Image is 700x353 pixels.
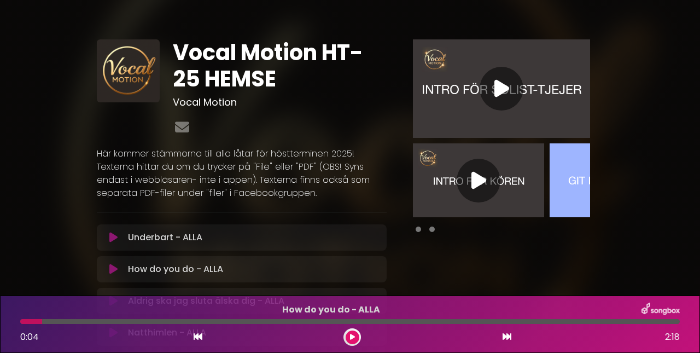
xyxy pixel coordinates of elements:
[641,303,680,317] img: songbox-logo-white.png
[665,331,680,344] span: 2:18
[128,294,380,308] p: Aldrig ska jag sluta älska dig - ALLA
[97,39,160,102] img: pGlB4Q9wSIK9SaBErEAn
[128,231,380,244] p: Underbart - ALLA
[20,331,39,343] span: 0:04
[97,147,387,200] p: Här kommer stämmorna till alla låtar för höstterminen 2025! Texterna hittar du om du trycker på "...
[128,263,380,276] p: How do you do - ALLA
[413,143,544,217] img: Video Thumbnail
[550,143,681,217] img: Video Thumbnail
[173,96,387,108] h3: Vocal Motion
[173,39,387,92] h1: Vocal Motion HT-25 HEMSE
[413,39,590,138] img: Video Thumbnail
[20,303,641,316] p: How do you do - ALLA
